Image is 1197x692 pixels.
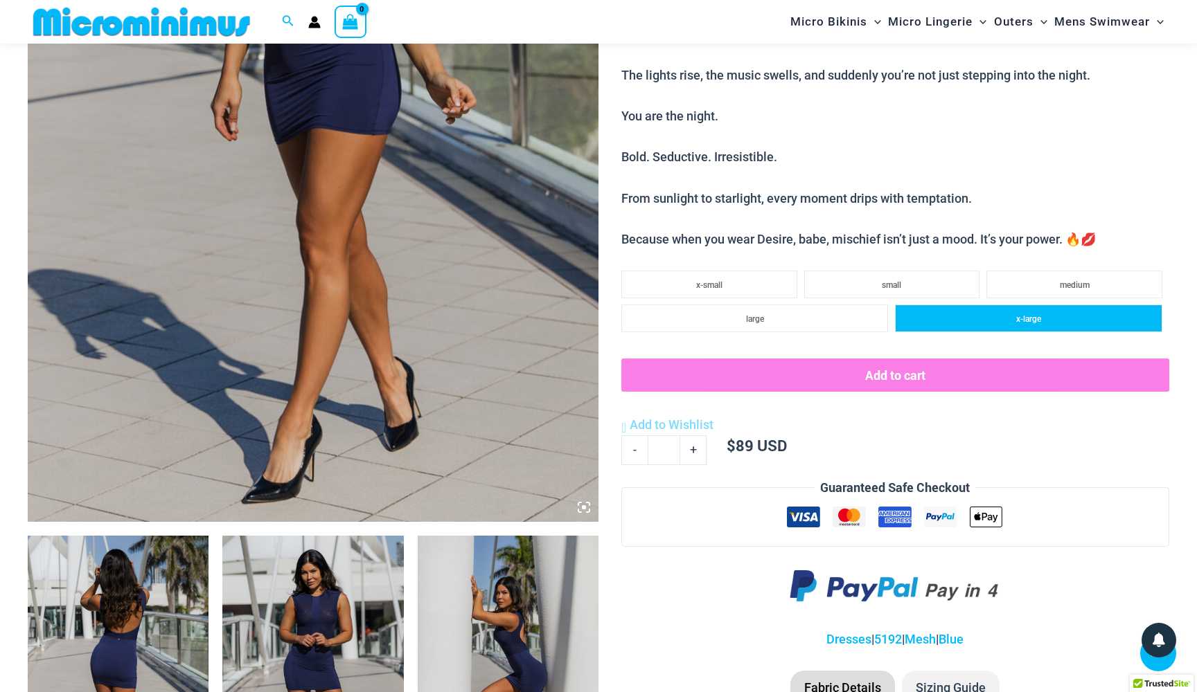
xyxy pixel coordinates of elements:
[1016,314,1041,324] span: x-large
[785,2,1169,42] nav: Site Navigation
[648,435,680,464] input: Product quantity
[895,304,1162,332] li: x-large
[746,314,764,324] span: large
[790,4,867,39] span: Micro Bikinis
[1051,4,1167,39] a: Mens SwimwearMenu ToggleMenu Toggle
[973,4,986,39] span: Menu Toggle
[994,4,1034,39] span: Outers
[727,435,736,455] span: $
[867,4,881,39] span: Menu Toggle
[28,6,256,37] img: MM SHOP LOGO FLAT
[1034,4,1047,39] span: Menu Toggle
[696,280,722,290] span: x-small
[826,632,871,646] a: Dresses
[882,280,901,290] span: small
[621,271,797,298] li: x-small
[335,6,366,37] a: View Shopping Cart, empty
[991,4,1051,39] a: OutersMenu ToggleMenu Toggle
[727,435,787,455] bdi: 89 USD
[621,415,713,435] a: Add to Wishlist
[680,435,707,464] a: +
[1060,280,1090,290] span: medium
[621,629,1169,650] p: | | |
[885,4,990,39] a: Micro LingerieMenu ToggleMenu Toggle
[804,271,980,298] li: small
[874,632,902,646] a: 5192
[1150,4,1164,39] span: Menu Toggle
[1054,4,1150,39] span: Mens Swimwear
[621,304,889,332] li: large
[815,477,975,498] legend: Guaranteed Safe Checkout
[630,417,713,432] span: Add to Wishlist
[621,435,648,464] a: -
[939,632,964,646] a: Blue
[308,16,321,28] a: Account icon link
[621,358,1169,392] button: Add to cart
[282,13,294,30] a: Search icon link
[787,4,885,39] a: Micro BikinisMenu ToggleMenu Toggle
[888,4,973,39] span: Micro Lingerie
[905,632,936,646] a: Mesh
[986,271,1162,298] li: medium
